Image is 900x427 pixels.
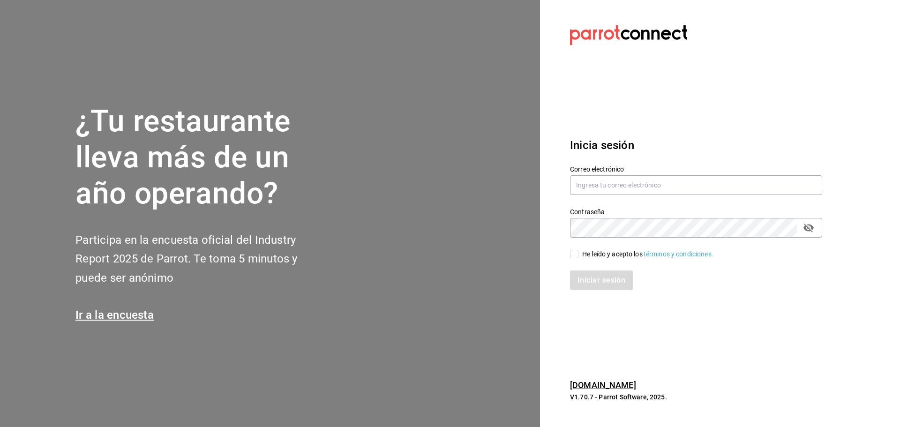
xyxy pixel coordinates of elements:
[801,220,817,236] button: passwordField
[75,308,154,322] a: Ir a la encuesta
[582,249,713,259] div: He leído y acepto los
[570,166,822,172] label: Correo electrónico
[643,250,713,258] a: Términos y condiciones.
[570,175,822,195] input: Ingresa tu correo electrónico
[570,137,822,154] h3: Inicia sesión
[570,392,822,402] p: V1.70.7 - Parrot Software, 2025.
[570,380,636,390] a: [DOMAIN_NAME]
[75,104,329,211] h1: ¿Tu restaurante lleva más de un año operando?
[570,209,822,215] label: Contraseña
[75,231,329,288] h2: Participa en la encuesta oficial del Industry Report 2025 de Parrot. Te toma 5 minutos y puede se...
